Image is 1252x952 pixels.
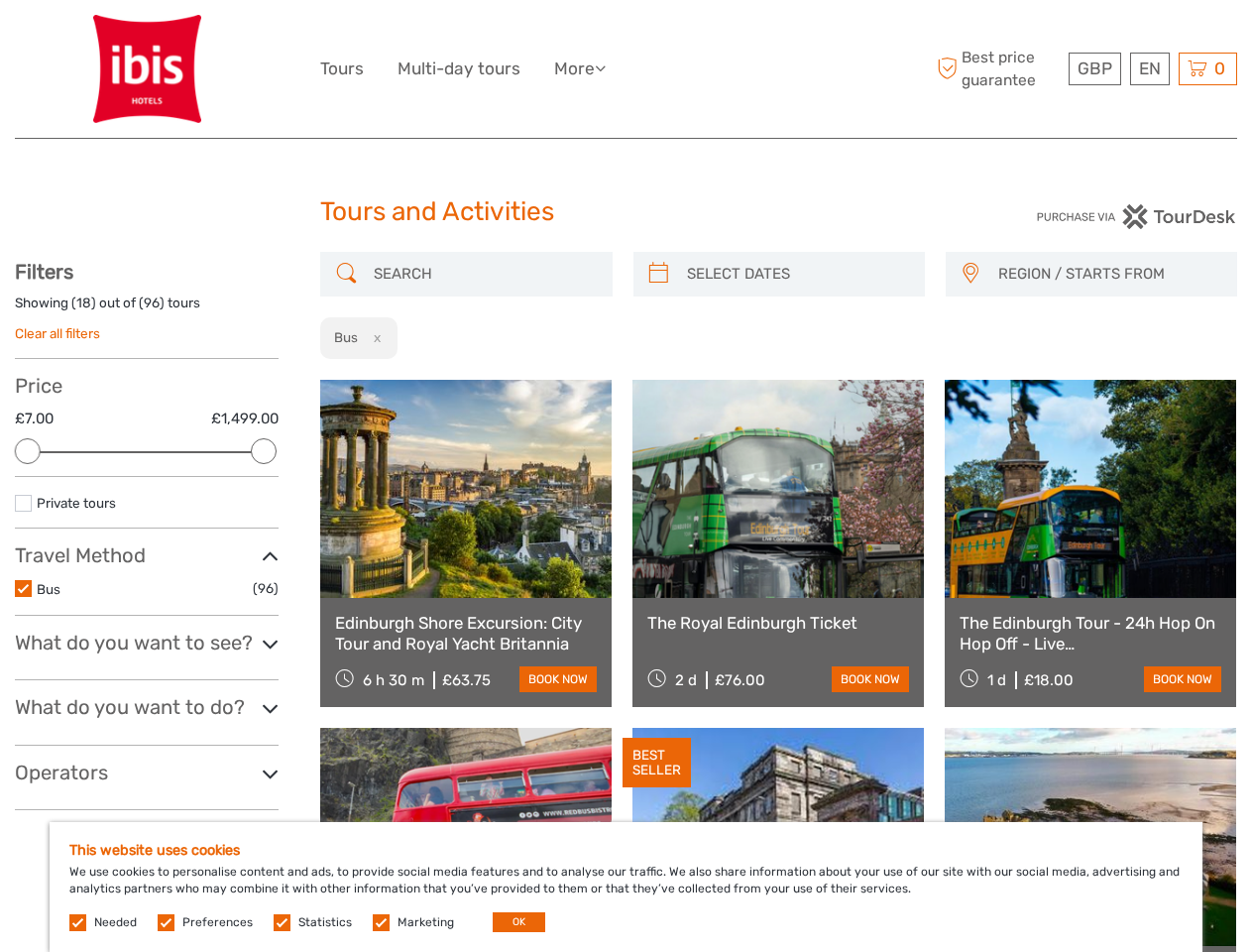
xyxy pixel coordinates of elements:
[442,671,491,689] div: £63.75
[932,47,1064,90] span: Best price guarantee
[93,15,201,123] img: 739-2c47c0d9-6101-461a-9ec2-ba9f07d302a1_logo_big.jpg
[1130,53,1170,85] div: EN
[15,631,279,654] h3: What do you want to see?
[519,666,597,692] a: book now
[675,671,697,689] span: 2 d
[37,495,116,511] a: Private tours
[15,695,279,719] h3: What do you want to do?
[832,666,909,692] a: book now
[1211,59,1228,78] span: 0
[15,325,100,341] a: Clear all filters
[1024,671,1074,689] div: £18.00
[1078,59,1112,78] span: GBP
[623,738,691,787] div: BEST SELLER
[28,35,224,51] p: We're away right now. Please check back later!
[987,671,1006,689] span: 1 d
[989,258,1227,291] button: REGION / STARTS FROM
[15,260,73,284] strong: Filters
[679,257,915,292] input: SELECT DATES
[211,409,279,429] label: £1,499.00
[715,671,765,689] div: £76.00
[15,761,279,784] h3: Operators
[647,613,909,633] a: The Royal Edinburgh Ticket
[15,543,279,567] h3: Travel Method
[493,912,545,932] button: OK
[1144,666,1221,692] a: book now
[298,914,352,931] label: Statistics
[15,409,54,429] label: £7.00
[363,671,424,689] span: 6 h 30 m
[15,374,279,398] h3: Price
[37,581,60,597] a: Bus
[76,294,91,312] label: 18
[320,196,932,228] h1: Tours and Activities
[366,257,602,292] input: SEARCH
[334,329,358,345] h2: Bus
[398,914,454,931] label: Marketing
[69,842,1183,859] h5: This website uses cookies
[144,294,160,312] label: 96
[15,294,279,324] div: Showing ( ) out of ( ) tours
[94,914,137,931] label: Needed
[228,31,252,55] button: Open LiveChat chat widget
[1036,204,1237,229] img: PurchaseViaTourDesk.png
[253,577,279,600] span: (96)
[335,613,597,654] a: Edinburgh Shore Excursion: City Tour and Royal Yacht Britannia
[361,327,388,348] button: x
[182,914,253,931] label: Preferences
[398,55,520,83] a: Multi-day tours
[50,822,1202,952] div: We use cookies to personalise content and ads, to provide social media features and to analyse ou...
[320,55,364,83] a: Tours
[960,613,1221,654] a: The Edinburgh Tour - 24h Hop On Hop Off - Live commentary/Guided
[554,55,606,83] a: More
